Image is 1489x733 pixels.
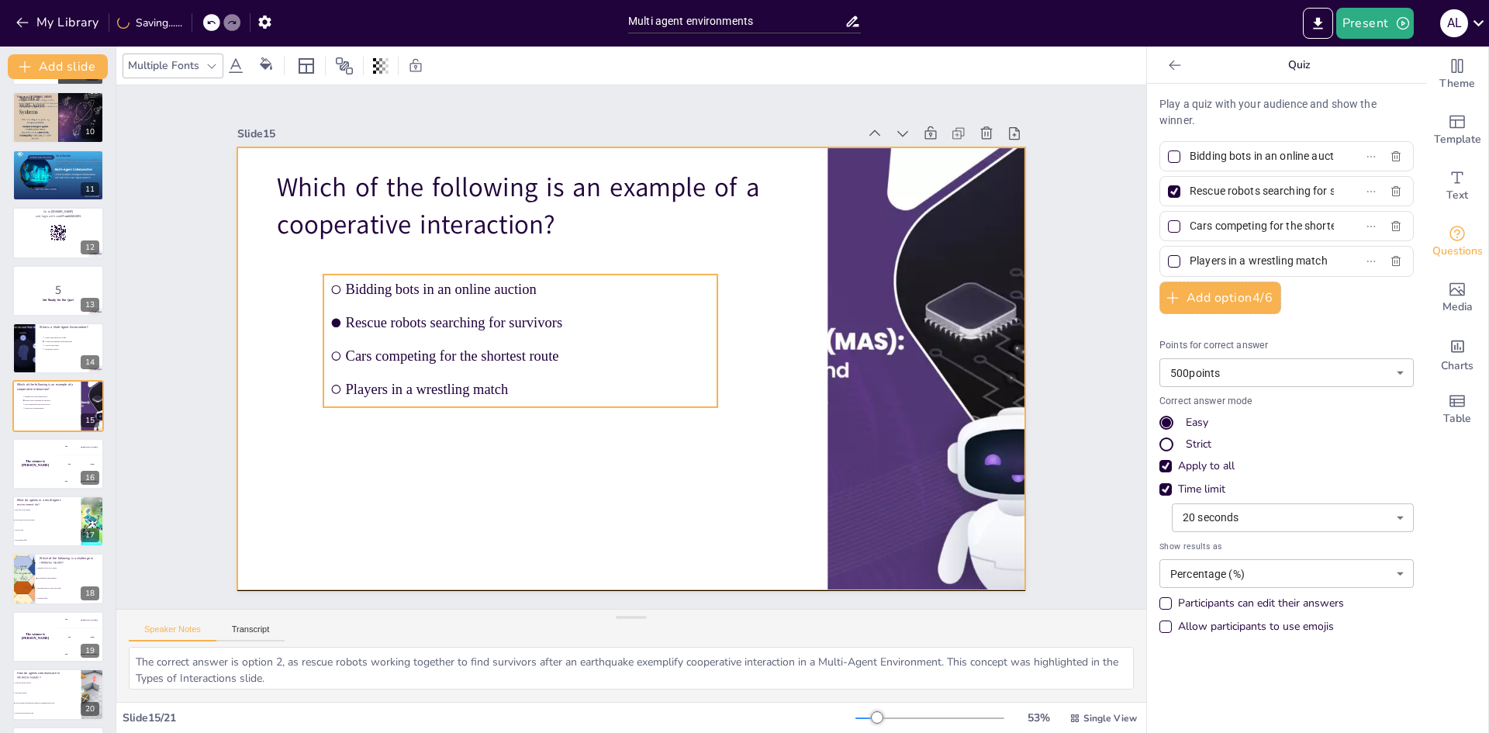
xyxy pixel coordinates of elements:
span: Questions [1432,243,1483,260]
span: Table [1443,410,1471,427]
span: Bidding bots in an online auction [25,396,67,397]
div: 300 [58,645,104,662]
span: Bidding bots in an online auction [409,147,733,344]
div: Time limit [1159,482,1414,497]
p: AI will transform finance with multi-agent trading. [17,102,99,105]
div: Participants can edit their answers [1159,596,1344,611]
span: Cars competing for the shortest route [25,403,67,405]
div: 11 [12,150,104,201]
button: Add slide [8,54,108,79]
span: Charts [1441,358,1473,375]
p: Go to [17,210,99,215]
span: Rescue robots searching for survivors [392,176,717,372]
div: 13 [12,265,104,316]
div: 53 % [1020,711,1057,725]
p: Correct answer mode [1159,395,1414,409]
span: Cars competing for the shortest route [375,205,700,401]
div: 20 [12,669,104,720]
span: Finding a good Wi-Fi signal [38,567,103,569]
div: 15 [12,380,104,431]
div: Add ready made slides [1426,102,1488,158]
span: Deciding what to watch on Netflix [38,587,103,589]
div: 10 [12,92,104,143]
input: Option 2 [1190,180,1334,202]
p: Metaverse will feature intelligent NPCs. [17,99,99,102]
span: They exchange information through a communication layer [15,702,80,704]
span: Making coffee [38,597,103,599]
div: Allow participants to use emojis [1178,619,1334,634]
div: Apply to all [1159,458,1414,474]
div: Participants can edit their answers [1178,596,1344,611]
div: Strict [1159,437,1414,452]
div: 12 [81,240,99,254]
div: Easy [1159,415,1414,430]
p: What is a Multi-Agent Environment? [40,325,99,330]
p: Quiz [1187,47,1411,84]
h4: The winner is [PERSON_NAME] [12,633,58,641]
p: Play a quiz with your audience and show the winner. [1159,96,1414,129]
span: Players in a wrestling match [359,233,683,430]
div: A L [1440,9,1468,37]
input: Insert title [628,10,845,33]
div: 200 [58,628,104,645]
span: They use smoke signals [15,683,80,684]
div: Change the overall theme [1426,47,1488,102]
div: Time limit [1178,482,1225,497]
div: Allow participants to use emojis [1159,619,1334,634]
div: 19 [12,611,104,662]
p: Which of the following is an example of a cooperative interaction? [17,383,77,392]
div: 10 [81,125,99,139]
button: Transcript [216,624,285,641]
p: [PERSON_NAME] are shaping our future in various fields. [54,164,136,168]
span: Template [1434,131,1481,148]
textarea: The correct answer is option 2, as rescue robots working together to find survivors after an eart... [129,647,1134,690]
p: Which of the following is a challenge in [PERSON_NAME]? [40,556,99,565]
div: 14 [12,323,104,374]
p: How do agents communicate in [PERSON_NAME]? [17,671,77,679]
p: Future of [PERSON_NAME] [17,95,99,99]
p: and login with code [17,214,99,219]
div: 15 [81,413,99,427]
div: Add images, graphics, shapes or video [1426,270,1488,326]
div: Add a table [1426,382,1488,437]
span: Show results as [1159,540,1414,553]
div: Percentage (%) [1159,559,1414,588]
button: My Library [12,10,105,35]
div: Jaap [90,463,94,465]
div: 18 [12,553,104,604]
div: Jaap [90,636,94,638]
p: Space exploration will utilize cooperative robots. [17,104,99,107]
div: 16 [12,438,104,489]
div: 200 [58,455,104,472]
span: Theme [1439,75,1475,92]
span: A gathering of robots [44,348,87,350]
h4: The winner is [PERSON_NAME] [12,459,58,467]
span: Coordination among agents [38,577,103,579]
span: Rescue robots searching for survivors [25,399,67,401]
div: Layout [294,54,319,78]
div: 100 [58,438,104,455]
strong: [DOMAIN_NAME] [51,210,74,214]
div: Slide 15 / 21 [123,711,855,725]
div: Multiple Fonts [125,55,202,76]
div: Background color [254,57,278,74]
div: 100 [58,611,104,628]
span: A place where agents buy coffee [44,337,87,338]
p: Points for correct answer [1159,339,1414,353]
div: 500 points [1159,358,1414,387]
strong: Get Ready for the Quiz! [43,297,74,301]
input: Option 1 [1190,145,1334,168]
span: Players in a wrestling match [25,407,67,409]
span: Media [1442,299,1473,316]
span: Text [1446,187,1468,204]
div: 300 [58,472,104,489]
button: Add option4/6 [1159,282,1281,314]
div: Strict [1186,437,1211,452]
p: They [PERSON_NAME] cooperation and adaptability. [54,161,136,164]
div: 12 [12,207,104,258]
div: 20 [81,702,99,716]
span: They make coffee [15,539,80,541]
button: Present [1336,8,1414,39]
div: 19 [81,644,99,658]
div: 17 [81,528,99,542]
